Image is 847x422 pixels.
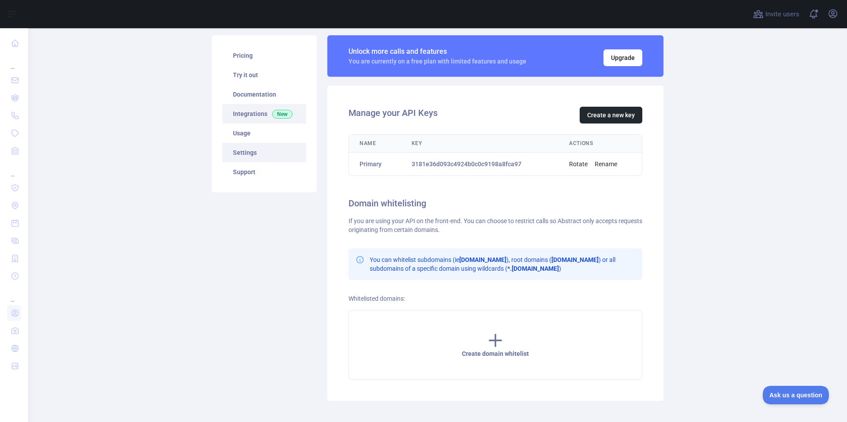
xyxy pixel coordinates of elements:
a: Settings [222,143,306,162]
div: If you are using your API on the front-end. You can choose to restrict calls so Abstract only acc... [349,217,642,234]
b: [DOMAIN_NAME] [459,256,506,263]
span: New [272,110,292,119]
h2: Domain whitelisting [349,197,642,209]
button: Rename [595,160,617,168]
td: 3181e36d093c4924b0c0c9198a8fca97 [401,153,558,176]
button: Create a new key [580,107,642,123]
h2: Manage your API Keys [349,107,438,123]
button: Upgrade [603,49,642,66]
span: Create domain whitelist [462,350,529,357]
button: Invite users [751,7,801,21]
span: Invite users [765,9,799,19]
td: Primary [349,153,401,176]
th: Actions [558,134,642,153]
label: Whitelisted domains: [349,295,405,302]
div: You are currently on a free plan with limited features and usage [349,57,526,66]
th: Name [349,134,401,153]
div: ... [7,53,21,71]
iframe: Toggle Customer Support [763,386,829,404]
div: Unlock more calls and features [349,46,526,57]
a: Documentation [222,85,306,104]
div: ... [7,161,21,178]
p: You can whitelist subdomains (ie ), root domains ( ) or all subdomains of a specific domain using... [370,255,635,273]
a: Try it out [222,65,306,85]
a: Usage [222,123,306,143]
a: Integrations New [222,104,306,123]
button: Rotate [569,160,588,168]
b: *.[DOMAIN_NAME] [507,265,559,272]
b: [DOMAIN_NAME] [551,256,599,263]
th: Key [401,134,558,153]
a: Pricing [222,46,306,65]
div: ... [7,286,21,303]
a: Support [222,162,306,182]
